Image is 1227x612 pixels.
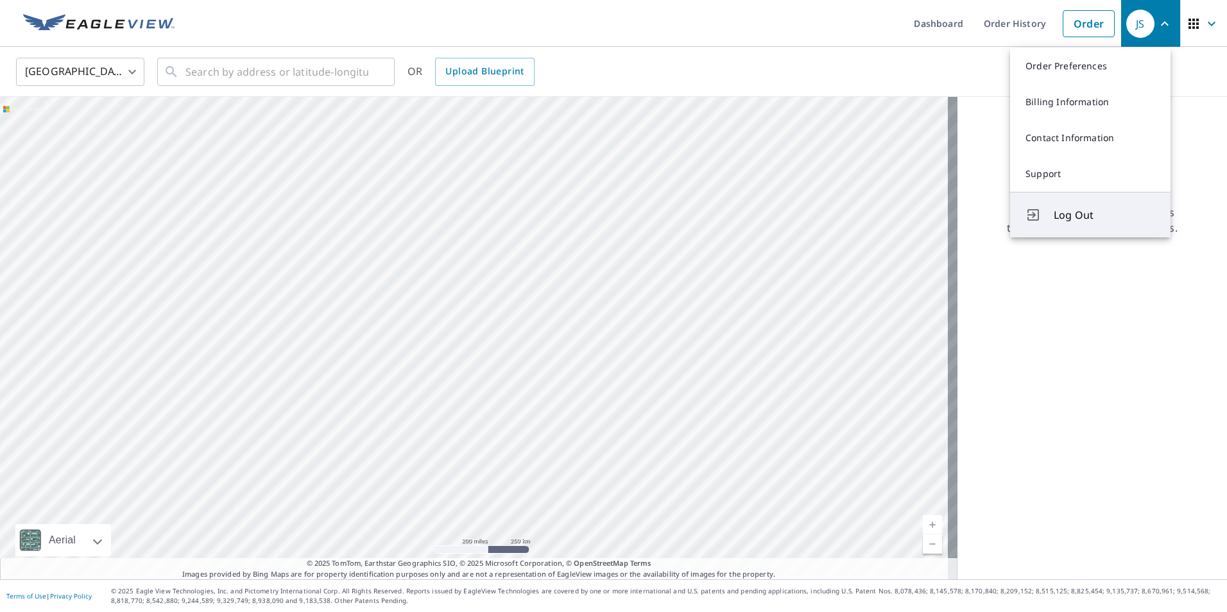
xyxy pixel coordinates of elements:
[1010,192,1171,237] button: Log Out
[307,558,651,569] span: © 2025 TomTom, Earthstar Geographics SIO, © 2025 Microsoft Corporation, ©
[50,591,92,600] a: Privacy Policy
[923,534,942,554] a: Current Level 5, Zoom Out
[1126,10,1154,38] div: JS
[408,58,535,86] div: OR
[6,592,92,600] p: |
[1010,120,1171,156] a: Contact Information
[45,524,80,556] div: Aerial
[1006,205,1178,235] p: Searching for a property address to view a list of available products.
[445,64,524,80] span: Upload Blueprint
[1010,84,1171,120] a: Billing Information
[1010,48,1171,84] a: Order Preferences
[23,14,175,33] img: EV Logo
[111,586,1221,606] p: © 2025 Eagle View Technologies, Inc. and Pictometry International Corp. All Rights Reserved. Repo...
[923,515,942,534] a: Current Level 5, Zoom In
[16,54,144,90] div: [GEOGRAPHIC_DATA]
[630,558,651,568] a: Terms
[1010,156,1171,192] a: Support
[435,58,534,86] a: Upload Blueprint
[15,524,111,556] div: Aerial
[1063,10,1115,37] a: Order
[1054,207,1155,223] span: Log Out
[6,591,46,600] a: Terms of Use
[574,558,628,568] a: OpenStreetMap
[185,54,368,90] input: Search by address or latitude-longitude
